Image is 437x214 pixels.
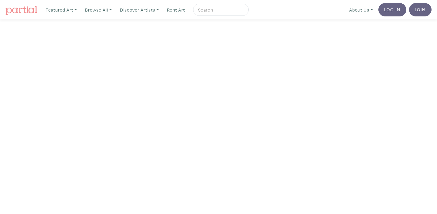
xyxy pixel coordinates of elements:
a: Browse All [82,4,114,16]
a: Join [409,3,432,16]
a: About Us [347,4,376,16]
a: Featured Art [43,4,80,16]
a: Log In [378,3,406,16]
input: Search [197,6,243,14]
a: Discover Artists [117,4,162,16]
a: Rent Art [164,4,188,16]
